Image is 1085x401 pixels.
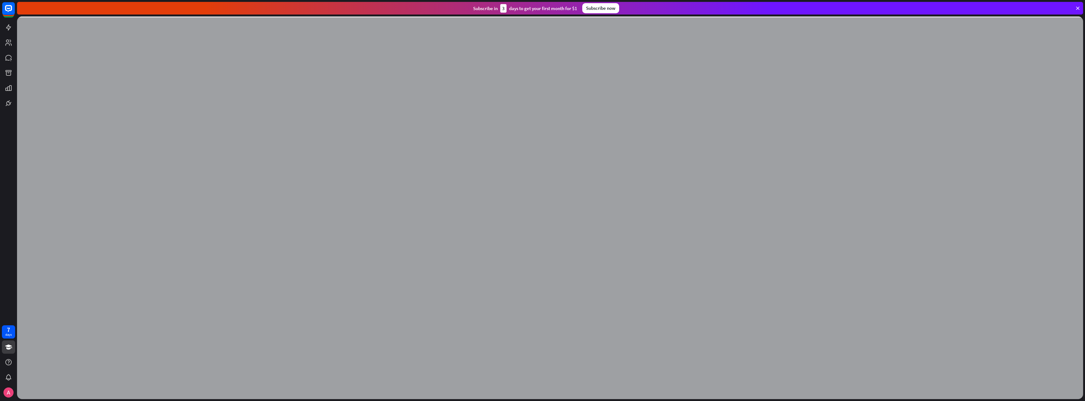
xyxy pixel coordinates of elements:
[473,4,577,13] div: Subscribe in days to get your first month for $1
[582,3,619,13] div: Subscribe now
[500,4,507,13] div: 3
[7,327,10,333] div: 7
[2,325,15,339] a: 7 days
[5,333,12,337] div: days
